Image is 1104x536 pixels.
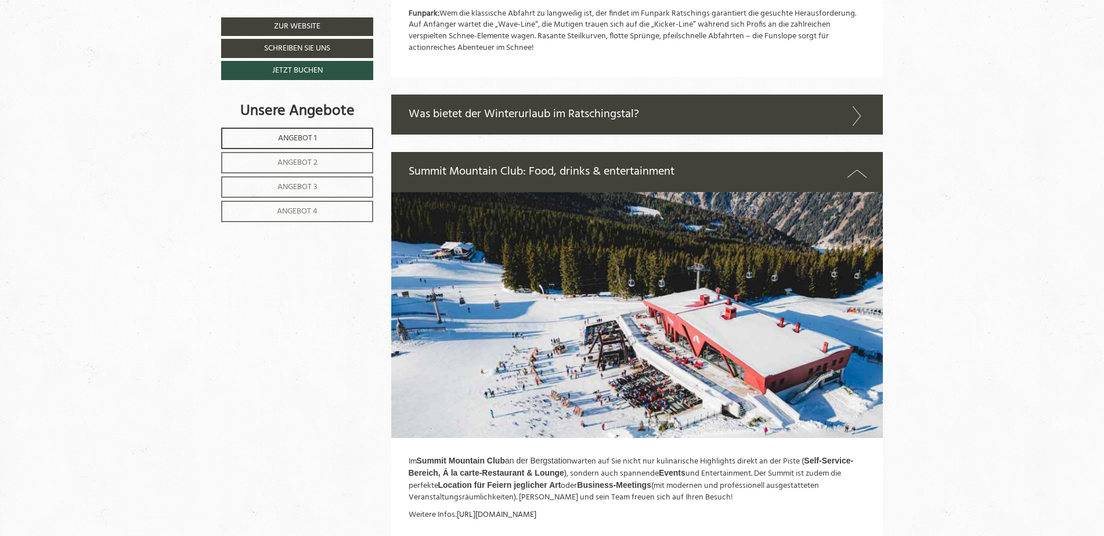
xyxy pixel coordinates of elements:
[391,152,883,192] div: Summit Mountain Club: Food, drinks & entertainment
[210,9,247,27] div: [DATE]
[391,95,883,135] div: Was bietet der Winterurlaub im Ratschingstal?
[221,100,373,122] div: Unsere Angebote
[457,508,536,521] a: [URL][DOMAIN_NAME]
[9,31,165,62] div: Guten Tag, wie können wir Ihnen helfen?
[409,456,854,477] span: Self-Service-Bereich, Á la carte-Restaurant & Lounge
[659,468,686,477] span: Events
[278,132,317,145] span: Angebot 1
[577,480,651,490] span: Business-Meetings
[277,156,318,169] span: Angebot 2
[221,61,373,80] a: Jetzt buchen
[221,17,373,36] a: Zur Website
[409,7,856,55] span: Wem die klassische Abfahrt zu langweilig ist, der findet im Funpark Ratschings garantiert die ges...
[409,7,439,20] strong: Funpark:
[409,508,536,521] span: Weitere Infos:
[17,33,159,41] div: Berghotel Ratschings
[277,180,318,194] span: Angebot 3
[17,53,159,60] small: 16:07
[277,205,318,218] span: Angebot 4
[409,455,854,504] span: Im warten auf Sie nicht nur kulinarische Highlights direkt an der Piste ( ), sondern auch spannen...
[221,39,373,58] a: Schreiben Sie uns
[505,456,571,465] span: an der Bergstation
[395,307,457,326] button: Senden
[438,480,561,490] span: Location für Feiern jeglicher Art
[417,456,505,465] span: Summit Mountain Club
